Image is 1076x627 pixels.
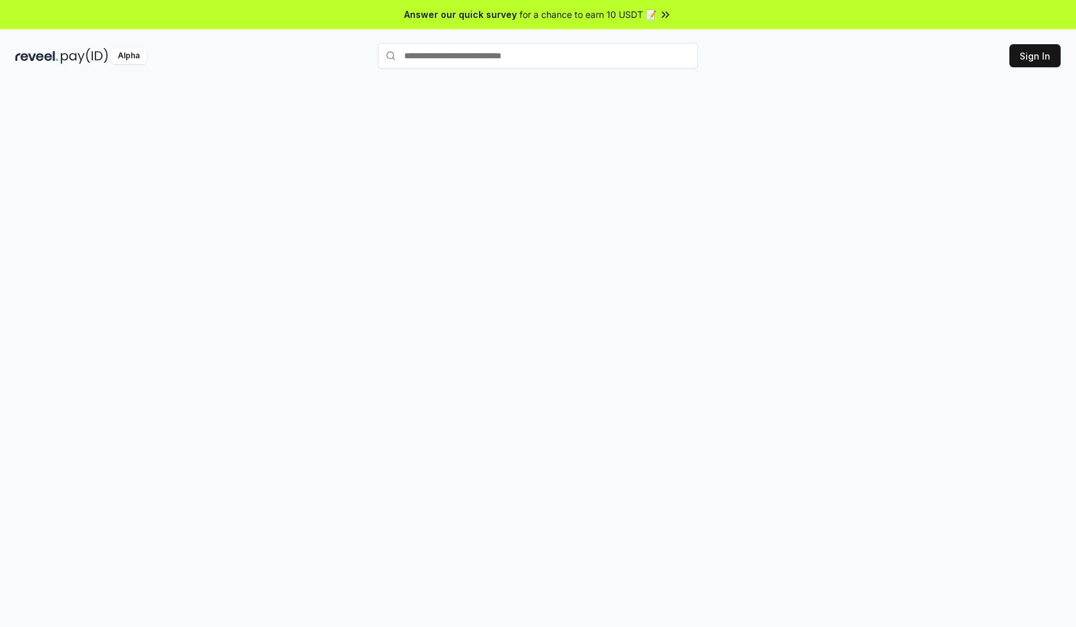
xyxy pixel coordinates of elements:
[404,8,517,21] span: Answer our quick survey
[61,48,108,64] img: pay_id
[111,48,147,64] div: Alpha
[15,48,58,64] img: reveel_dark
[1009,44,1061,67] button: Sign In
[519,8,656,21] span: for a chance to earn 10 USDT 📝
